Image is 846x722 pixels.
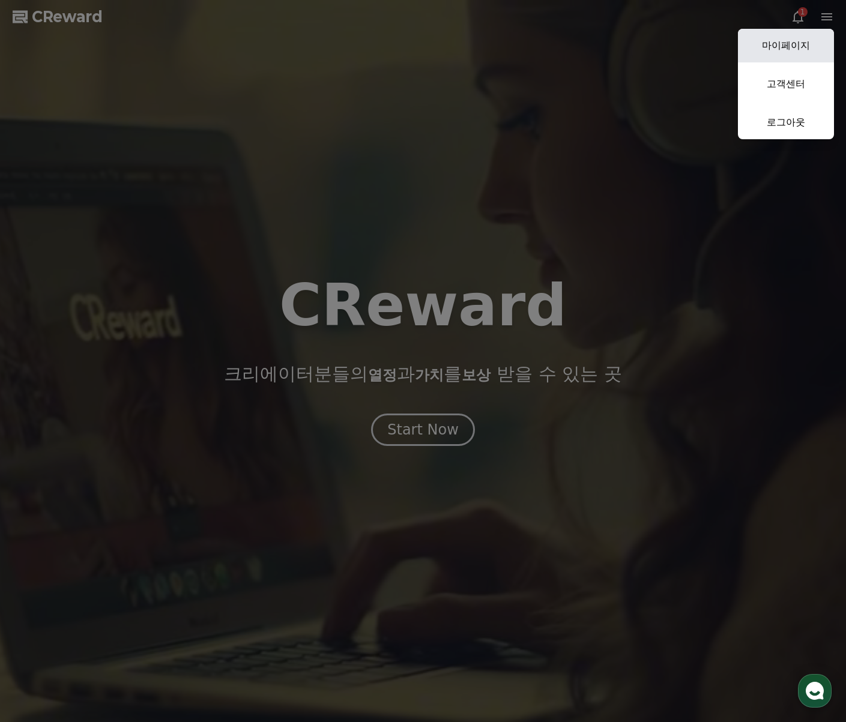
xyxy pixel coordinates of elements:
[4,381,79,411] a: 홈
[110,399,124,409] span: 대화
[38,399,45,408] span: 홈
[155,381,231,411] a: 설정
[186,399,200,408] span: 설정
[738,67,834,101] a: 고객센터
[738,29,834,62] a: 마이페이지
[79,381,155,411] a: 대화
[738,29,834,139] button: 마이페이지 고객센터 로그아웃
[738,106,834,139] a: 로그아웃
